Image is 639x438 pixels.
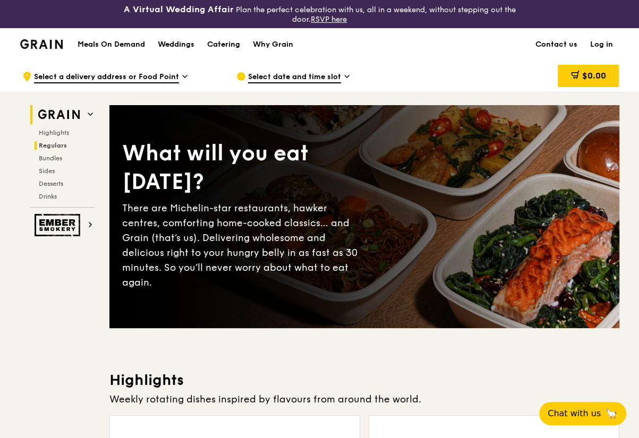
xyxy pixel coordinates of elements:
[207,29,240,61] div: Catering
[34,72,179,83] span: Select a delivery address or Food Point
[246,29,300,61] a: Why Grain
[548,407,601,420] span: Chat with us
[151,29,201,61] a: Weddings
[39,167,55,175] span: Sides
[39,129,69,136] span: Highlights
[158,29,194,61] div: Weddings
[584,29,619,61] a: Log in
[20,28,63,59] a: GrainGrain
[39,142,67,149] span: Regulars
[107,4,533,24] div: Plan the perfect celebration with us, all in a weekend, without stepping out the door.
[248,72,341,83] span: Select date and time slot
[124,4,234,15] h3: A Virtual Wedding Affair
[78,39,145,50] h1: Meals On Demand
[35,105,83,124] img: Grain web logo
[201,29,246,61] a: Catering
[35,214,83,236] img: Ember Smokery web logo
[20,39,63,49] img: Grain
[582,71,606,81] span: $0.00
[122,139,364,196] div: What will you eat [DATE]?
[539,402,626,425] button: Chat with us🦙
[311,15,347,24] a: RSVP here
[605,407,618,420] span: 🦙
[109,371,619,390] h3: Highlights
[253,29,293,61] div: Why Grain
[529,29,584,61] a: Contact us
[109,392,619,407] div: Weekly rotating dishes inspired by flavours from around the world.
[39,154,62,162] span: Bundles
[39,193,57,200] span: Drinks
[39,180,63,187] span: Desserts
[122,201,364,290] div: There are Michelin-star restaurants, hawker centres, comforting home-cooked classics… and Grain (...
